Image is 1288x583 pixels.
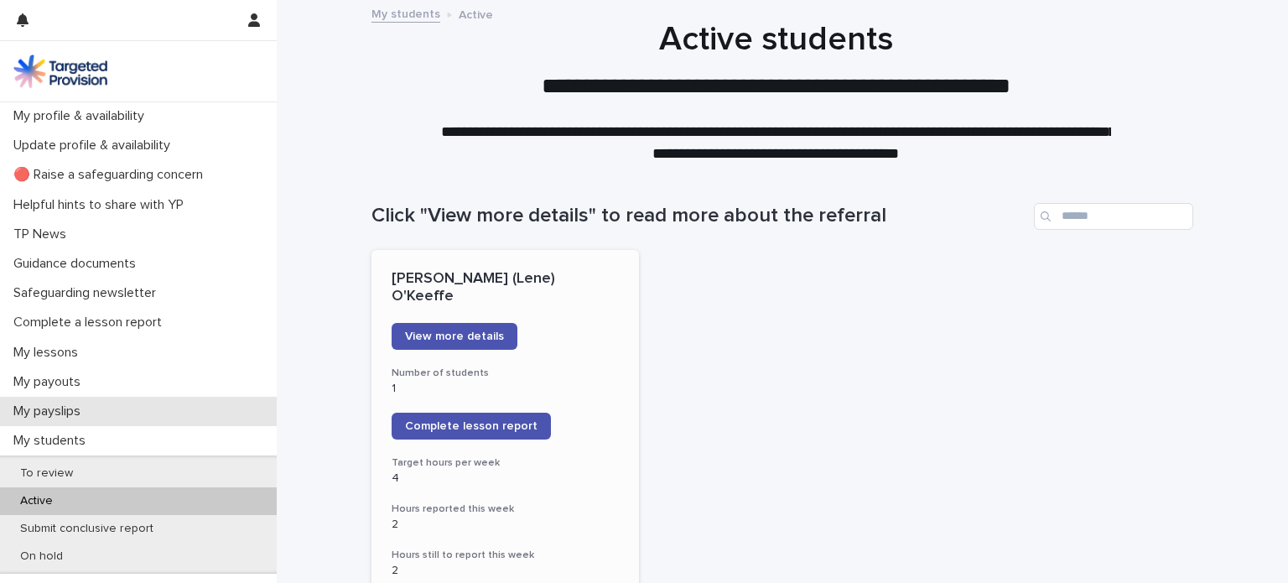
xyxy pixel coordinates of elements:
[371,204,1027,228] h1: Click "View more details" to read more about the referral
[392,367,619,380] h3: Number of students
[392,456,619,470] h3: Target hours per week
[392,471,619,486] p: 4
[7,315,175,331] p: Complete a lesson report
[7,433,99,449] p: My students
[7,466,86,481] p: To review
[392,413,551,440] a: Complete lesson report
[7,167,216,183] p: 🔴 Raise a safeguarding concern
[7,522,167,536] p: Submit conclusive report
[7,494,66,508] p: Active
[7,285,169,301] p: Safeguarding newsletter
[459,4,493,23] p: Active
[392,382,619,396] p: 1
[7,108,158,124] p: My profile & availability
[392,564,619,578] p: 2
[392,270,619,306] p: [PERSON_NAME] (Lene) O'Keeffe
[7,374,94,390] p: My payouts
[7,226,80,242] p: TP News
[405,331,504,342] span: View more details
[405,420,538,432] span: Complete lesson report
[392,502,619,516] h3: Hours reported this week
[365,19,1187,60] h1: Active students
[13,55,107,88] img: M5nRWzHhSzIhMunXDL62
[7,345,91,361] p: My lessons
[7,197,197,213] p: Helpful hints to share with YP
[7,256,149,272] p: Guidance documents
[1034,203,1193,230] input: Search
[392,549,619,562] h3: Hours still to report this week
[392,518,619,532] p: 2
[7,403,94,419] p: My payslips
[7,549,76,564] p: On hold
[392,323,517,350] a: View more details
[371,3,440,23] a: My students
[7,138,184,154] p: Update profile & availability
